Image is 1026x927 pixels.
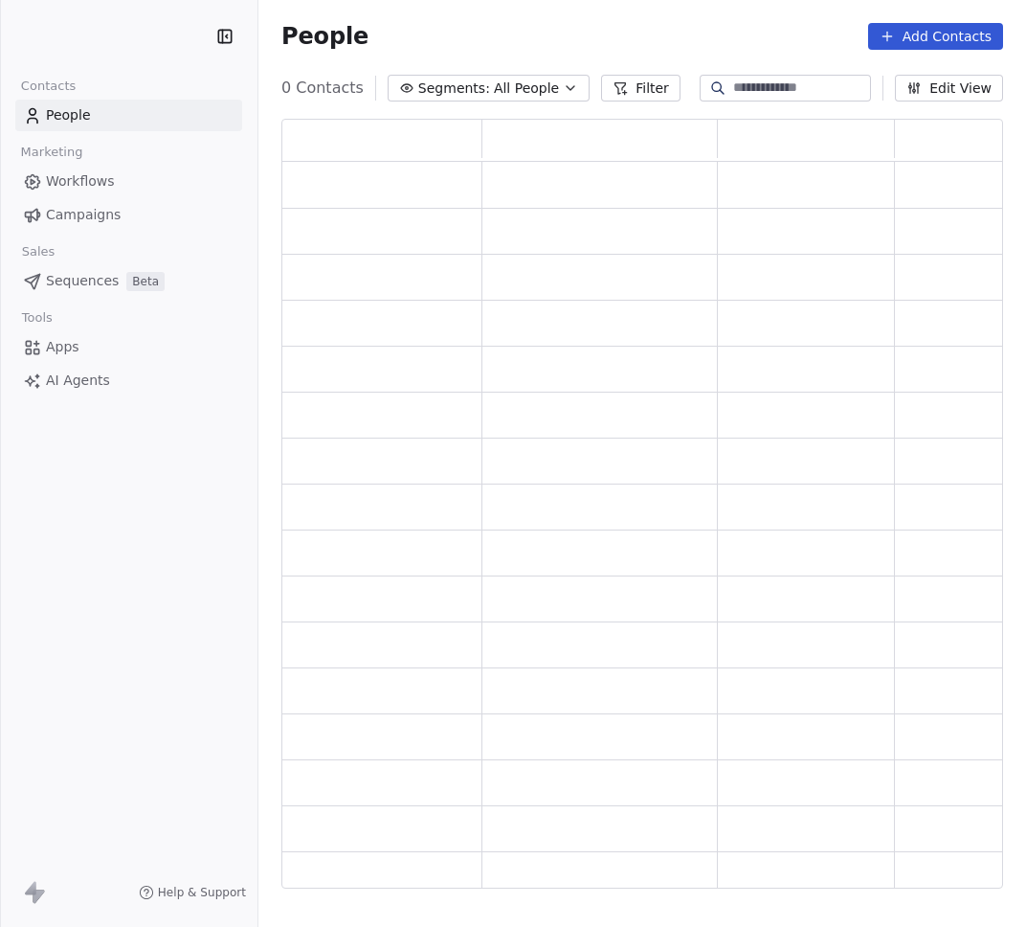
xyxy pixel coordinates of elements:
[15,265,242,297] a: SequencesBeta
[494,79,559,99] span: All People
[418,79,490,99] span: Segments:
[281,77,364,100] span: 0 Contacts
[12,72,84,101] span: Contacts
[15,365,242,396] a: AI Agents
[46,171,115,192] span: Workflows
[13,237,63,266] span: Sales
[12,138,91,167] span: Marketing
[126,272,165,291] span: Beta
[15,166,242,197] a: Workflows
[15,199,242,231] a: Campaigns
[601,75,680,102] button: Filter
[46,205,121,225] span: Campaigns
[13,304,60,332] span: Tools
[158,885,246,900] span: Help & Support
[46,105,91,125] span: People
[15,331,242,363] a: Apps
[281,22,368,51] span: People
[15,100,242,131] a: People
[46,337,79,357] span: Apps
[46,371,110,391] span: AI Agents
[139,885,246,900] a: Help & Support
[895,75,1003,102] button: Edit View
[46,271,119,291] span: Sequences
[868,23,1003,50] button: Add Contacts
